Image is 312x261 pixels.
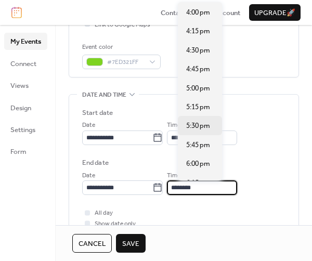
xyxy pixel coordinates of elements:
img: logo [11,7,22,18]
span: Design [10,103,31,113]
span: Upgrade 🚀 [254,8,295,18]
a: My Events [4,33,47,49]
span: 5:15 pm [186,102,210,112]
span: Connect [10,59,36,69]
div: Event color [82,42,159,53]
span: Settings [10,125,35,135]
button: Cancel [72,234,112,253]
span: Time [167,171,180,181]
span: Save [122,239,139,249]
span: 5:45 pm [186,140,210,150]
a: My Account [204,7,240,18]
a: Design [4,99,47,116]
span: #7ED321FF [107,57,144,68]
span: Show date only [95,219,136,229]
a: Contact Us [161,7,195,18]
span: Date [82,171,95,181]
span: 4:15 pm [186,26,210,36]
span: 4:45 pm [186,64,210,74]
span: My Events [10,36,41,47]
a: Views [4,77,47,94]
a: Connect [4,55,47,72]
span: 5:30 pm [186,121,210,131]
div: Start date [82,108,113,118]
span: Time [167,120,180,130]
span: Contact Us [161,8,195,18]
span: 4:30 pm [186,45,210,56]
span: Date [82,120,95,130]
button: Upgrade🚀 [249,4,301,21]
span: Date and time [82,90,126,100]
a: Form [4,143,47,160]
span: Cancel [79,239,106,249]
span: 5:00 pm [186,83,210,94]
span: My Account [204,8,240,18]
span: Views [10,81,29,91]
span: Link to Google Maps [95,20,150,30]
span: 4:00 pm [186,7,210,18]
div: End date [82,158,109,168]
a: Settings [4,121,47,138]
span: All day [95,208,113,218]
span: Form [10,147,27,157]
span: 6:15 pm [186,178,210,188]
button: Save [116,234,146,253]
span: 6:00 pm [186,159,210,169]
